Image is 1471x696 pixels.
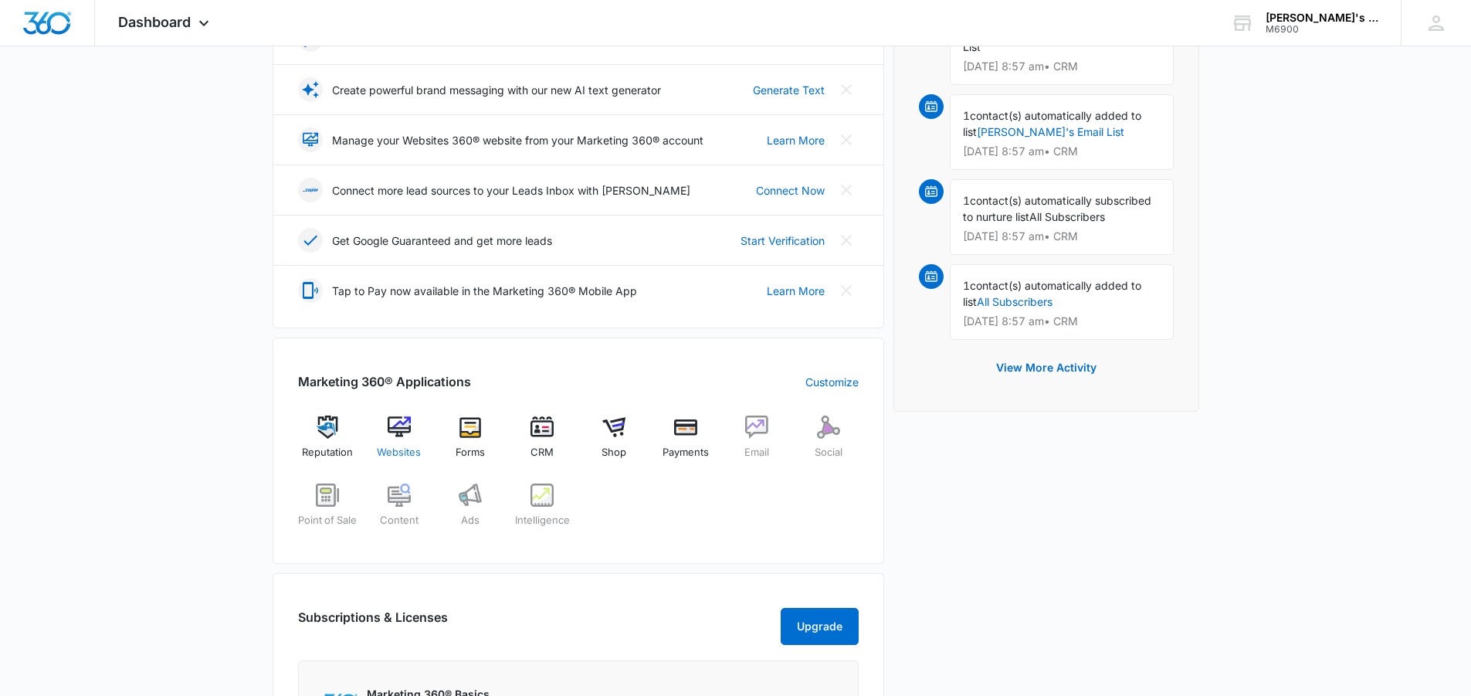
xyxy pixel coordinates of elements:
button: Close [834,127,859,152]
button: Close [834,77,859,102]
div: account name [1266,12,1378,24]
span: 1 [963,279,970,292]
span: Intelligence [515,513,570,528]
a: Point of Sale [298,484,358,539]
p: [DATE] 8:57 am • CRM [963,231,1161,242]
button: Close [834,228,859,253]
h2: Marketing 360® Applications [298,372,471,391]
a: Intelligence [513,484,572,539]
p: Tap to Pay now available in the Marketing 360® Mobile App [332,283,637,299]
a: Websites [369,416,429,471]
a: Email [727,416,787,471]
span: CRM [530,445,554,460]
a: Shop [585,416,644,471]
a: Learn More [767,283,825,299]
p: Manage your Websites 360® website from your Marketing 360® account [332,132,703,148]
a: Ads [441,484,500,539]
span: Ads [461,513,480,528]
a: Forms [441,416,500,471]
a: Reputation [298,416,358,471]
a: Payments [656,416,715,471]
a: Connect Now [756,182,825,199]
a: All Subscribers [977,295,1052,308]
p: [DATE] 8:57 am • CRM [963,316,1161,327]
button: Upgrade [781,608,859,645]
button: Close [834,278,859,303]
p: Get Google Guaranteed and get more leads [332,233,552,249]
span: Email [744,445,769,460]
span: Content [380,513,419,528]
span: 1 [963,194,970,207]
span: All Subscribers [1029,210,1105,223]
a: Generate Text [753,82,825,98]
a: CRM [513,416,572,471]
div: account id [1266,24,1378,35]
a: Social [799,416,859,471]
span: Dashboard [118,14,191,30]
span: Payments [663,445,709,460]
span: contact(s) automatically added to list [963,109,1141,138]
a: Start Verification [741,233,825,249]
span: Forms [456,445,485,460]
span: Social [815,445,842,460]
a: [PERSON_NAME]'s Email List [977,125,1124,138]
span: Point of Sale [298,513,357,528]
span: contact(s) automatically subscribed to nurture list [963,194,1151,223]
h2: Subscriptions & Licenses [298,608,448,639]
span: Shop [602,445,626,460]
a: Customize [805,374,859,390]
span: contact(s) automatically added to list [963,279,1141,308]
p: [DATE] 8:57 am • CRM [963,61,1161,72]
button: Close [834,178,859,202]
p: Connect more lead sources to your Leads Inbox with [PERSON_NAME] [332,182,690,199]
p: Create powerful brand messaging with our new AI text generator [332,82,661,98]
span: Websites [377,445,421,460]
span: Reputation [302,445,353,460]
button: View More Activity [981,349,1112,386]
p: [DATE] 8:57 am • CRM [963,146,1161,157]
a: Learn More [767,132,825,148]
a: Content [369,484,429,539]
span: 1 [963,109,970,122]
